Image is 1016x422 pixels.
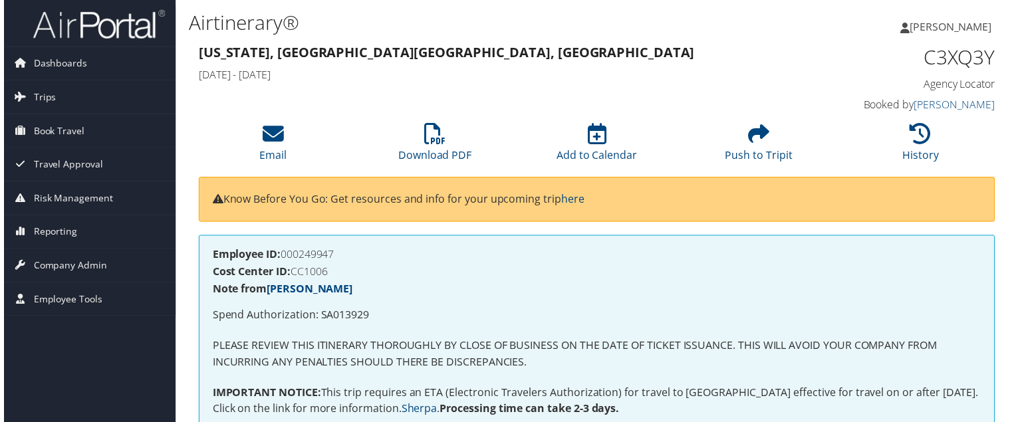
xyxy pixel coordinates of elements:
h4: [DATE] - [DATE] [196,68,793,82]
p: Spend Authorization: SA013929 [210,309,984,326]
a: Push to Tripit [726,132,794,163]
span: Company Admin [30,251,104,284]
h4: 000249947 [210,251,984,261]
strong: IMPORTANT NOTICE: [210,387,319,402]
span: Reporting [30,217,74,250]
p: PLEASE REVIEW THIS ITINERARY THOROUGHLY BY CLOSE OF BUSINESS ON THE DATE OF TICKET ISSUANCE. THIS... [210,340,984,373]
strong: Note from [210,283,351,298]
a: Download PDF [397,132,471,163]
h4: Agency Locator [813,77,998,92]
a: Add to Calendar [557,132,638,163]
strong: Employee ID: [210,249,279,263]
p: This trip requires an ETA (Electronic Travelers Authorization) for travel to [GEOGRAPHIC_DATA] ef... [210,387,984,421]
span: Trips [30,81,53,114]
p: Know Before You Go: Get resources and info for your upcoming trip [210,192,984,209]
span: Travel Approval [30,149,100,182]
h4: Booked by [813,98,998,112]
a: [PERSON_NAME] [916,98,998,112]
span: Risk Management [30,183,110,216]
h1: C3XQ3Y [813,44,998,72]
a: Email [257,132,285,163]
span: [PERSON_NAME] [912,19,995,34]
a: here [561,193,584,207]
span: Book Travel [30,115,81,148]
a: History [905,132,942,163]
a: [PERSON_NAME] [265,283,351,298]
strong: Processing time can take 2-3 days. [439,404,620,419]
a: Sherpa [400,404,436,419]
h4: CC1006 [210,268,984,278]
img: airportal-logo.png [29,9,162,40]
h1: Airtinerary® [186,9,734,37]
strong: [US_STATE], [GEOGRAPHIC_DATA] [GEOGRAPHIC_DATA], [GEOGRAPHIC_DATA] [196,44,696,62]
span: Employee Tools [30,284,99,318]
strong: Cost Center ID: [210,266,289,280]
span: Dashboards [30,47,84,80]
a: [PERSON_NAME] [903,7,1008,47]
